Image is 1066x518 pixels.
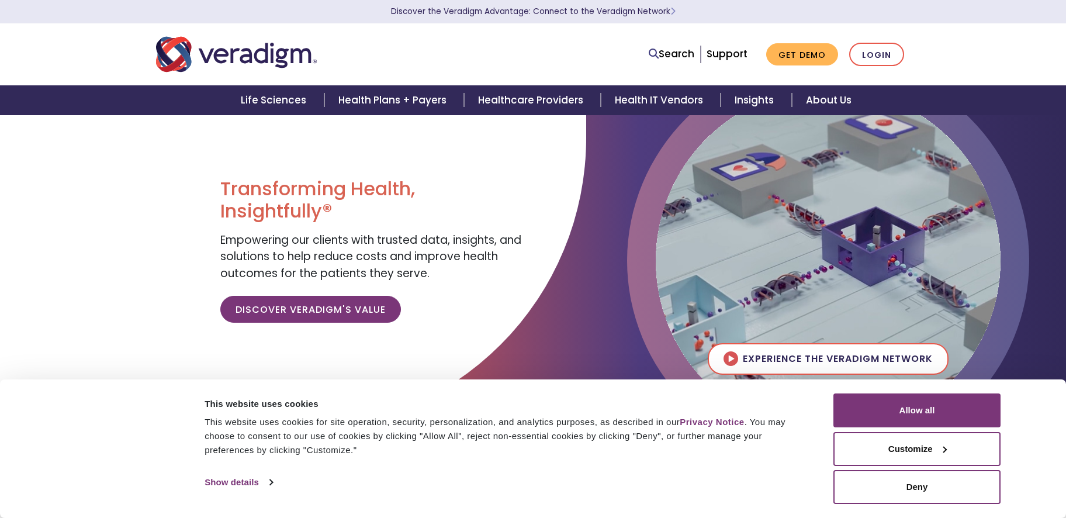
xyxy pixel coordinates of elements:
a: Discover Veradigm's Value [220,296,401,323]
a: Insights [721,85,791,115]
a: Support [707,47,747,61]
a: Search [649,46,694,62]
h1: Transforming Health, Insightfully® [220,178,524,223]
a: About Us [792,85,866,115]
div: This website uses cookies [205,397,807,411]
button: Customize [833,432,1001,466]
button: Deny [833,470,1001,504]
img: Veradigm logo [156,35,317,74]
a: Privacy Notice [680,417,744,427]
a: Health IT Vendors [601,85,721,115]
div: This website uses cookies for site operation, security, personalization, and analytics purposes, ... [205,415,807,457]
a: Login [849,43,904,67]
a: Discover the Veradigm Advantage: Connect to the Veradigm NetworkLearn More [391,6,676,17]
span: Learn More [670,6,676,17]
a: Health Plans + Payers [324,85,464,115]
a: Healthcare Providers [464,85,601,115]
button: Allow all [833,393,1001,427]
span: Empowering our clients with trusted data, insights, and solutions to help reduce costs and improv... [220,232,521,281]
a: Show details [205,474,272,491]
a: Get Demo [766,43,838,66]
a: Life Sciences [227,85,324,115]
